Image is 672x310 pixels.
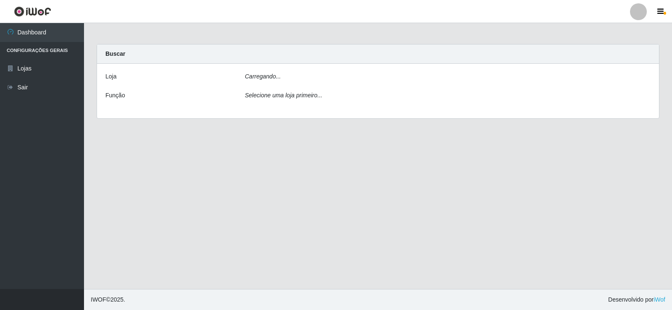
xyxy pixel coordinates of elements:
[608,295,665,304] span: Desenvolvido por
[105,72,116,81] label: Loja
[245,92,322,99] i: Selecione uma loja primeiro...
[91,295,125,304] span: © 2025 .
[105,50,125,57] strong: Buscar
[14,6,51,17] img: CoreUI Logo
[91,296,106,303] span: IWOF
[105,91,125,100] label: Função
[245,73,281,80] i: Carregando...
[654,296,665,303] a: iWof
